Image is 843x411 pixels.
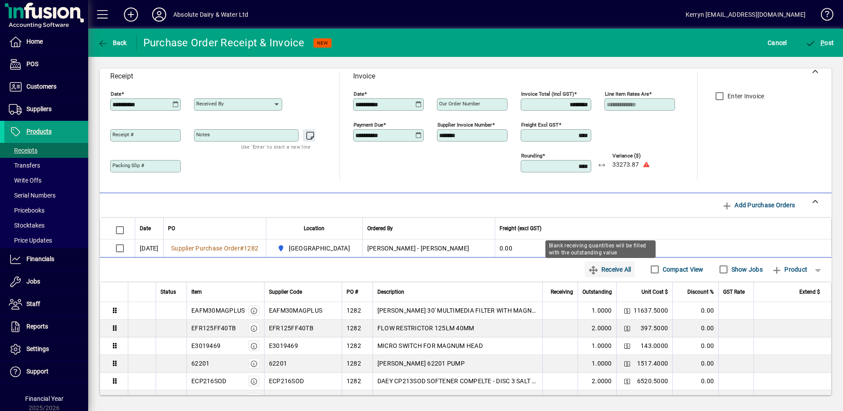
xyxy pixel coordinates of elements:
a: Knowledge Base [814,2,832,30]
button: Change Price Levels [621,322,634,334]
td: ECP216SOD [264,373,342,390]
td: E3019469 [264,337,342,355]
span: Unit Cost $ [642,287,668,297]
span: Description [377,287,404,297]
span: Reports [26,323,48,330]
td: 1282 [342,302,373,320]
span: Price Updates [9,237,52,244]
span: Transfers [9,162,40,169]
div: 62201 [191,359,209,368]
td: 1282 [342,355,373,373]
span: Suppliers [26,105,52,112]
td: [DATE] [135,239,163,257]
span: Serial Numbers [9,192,56,199]
button: Add Purchase Orders [718,197,798,213]
span: 397.5000 [641,324,668,333]
a: Write Offs [4,173,88,188]
app-page-header-button: Back [88,35,137,51]
td: 1282 [342,320,373,337]
td: DAVEY HM160-19 [373,390,542,408]
mat-label: Freight excl GST [521,122,559,128]
mat-label: Notes [196,131,210,138]
div: Freight (excl GST) [500,224,820,233]
div: Purchase Order Receipt & Invoice [143,36,305,50]
td: [PERSON_NAME] 62201 PUMP [373,355,542,373]
span: Status [160,287,176,297]
a: Receipts [4,143,88,158]
div: Ordered By [367,224,490,233]
mat-label: Supplier invoice number [437,122,492,128]
mat-label: Invoice Total (incl GST) [521,91,574,97]
a: Jobs [4,271,88,293]
a: Staff [4,293,88,315]
span: # [240,245,244,252]
span: Stocktakes [9,222,45,229]
a: Financials [4,248,88,270]
span: GST Rate [723,287,745,297]
td: 1.0000 [578,302,616,320]
span: POS [26,60,38,67]
button: Change Price Levels [621,340,634,352]
td: 0.00 [495,239,831,257]
mat-label: Date [354,91,364,97]
span: Outstanding [582,287,612,297]
span: Staff [26,300,40,307]
a: Customers [4,76,88,98]
button: Change Price Levels [621,375,634,387]
span: [GEOGRAPHIC_DATA] [289,244,350,253]
span: Customers [26,83,56,90]
span: Receiving [551,287,573,297]
div: EFR125FF40TB [191,324,236,333]
mat-hint: Use 'Enter' to start a new line [241,142,310,152]
button: Post [803,35,836,51]
td: [PERSON_NAME] 30' MULTIMEDIA FILTER WITH MAGNUM VALVE [373,302,542,320]
a: Supplier Purchase Order#1282 [168,243,261,253]
a: Home [4,31,88,53]
div: Blank receiving quantities will be filled with the outstanding value [545,240,656,258]
span: Write Offs [9,177,41,184]
span: Discount % [687,287,714,297]
label: Enter Invoice [726,92,764,101]
span: Freight (excl GST) [500,224,541,233]
span: Item [191,287,202,297]
td: 0.00 [672,373,718,390]
td: 0.00 [672,355,718,373]
button: Product [767,262,812,277]
td: DAEY CP213SOD SOFTENER COMPELTE - DISC 3 SALT SETTING 10.9KG [373,373,542,390]
mat-label: Our order number [439,101,480,107]
mat-label: Rounding [521,153,542,159]
span: ost [806,39,834,46]
button: Change Price Levels [621,304,634,317]
mat-label: Date [111,91,121,97]
label: Compact View [661,265,704,274]
a: Stocktakes [4,218,88,233]
a: Price Updates [4,233,88,248]
span: Location [304,224,325,233]
div: ECP216SOD [191,377,226,385]
td: MICRO SWITCH FOR MAGNUM HEAD [373,337,542,355]
div: PO [168,224,261,233]
div: E3019469 [191,341,220,350]
span: Jobs [26,278,40,285]
a: Transfers [4,158,88,173]
span: Supplier Purchase Order [171,245,240,252]
span: Pricebooks [9,207,45,214]
a: Pricebooks [4,203,88,218]
td: EAFM30MAGPLUS [264,302,342,320]
a: Settings [4,338,88,360]
td: 62201 [264,355,342,373]
span: Back [97,39,127,46]
div: Kerryn [EMAIL_ADDRESS][DOMAIN_NAME] [686,7,806,22]
mat-label: Payment due [354,122,383,128]
span: Extend $ [799,287,820,297]
span: Financials [26,255,54,262]
button: Change Price Levels [621,357,634,370]
mat-label: Packing Slip # [112,162,144,168]
button: Back [95,35,129,51]
a: POS [4,53,88,75]
a: Reports [4,316,88,338]
span: Supplier Code [269,287,302,297]
span: Ordered By [367,224,393,233]
span: Products [26,128,52,135]
td: 1282 [342,390,373,408]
